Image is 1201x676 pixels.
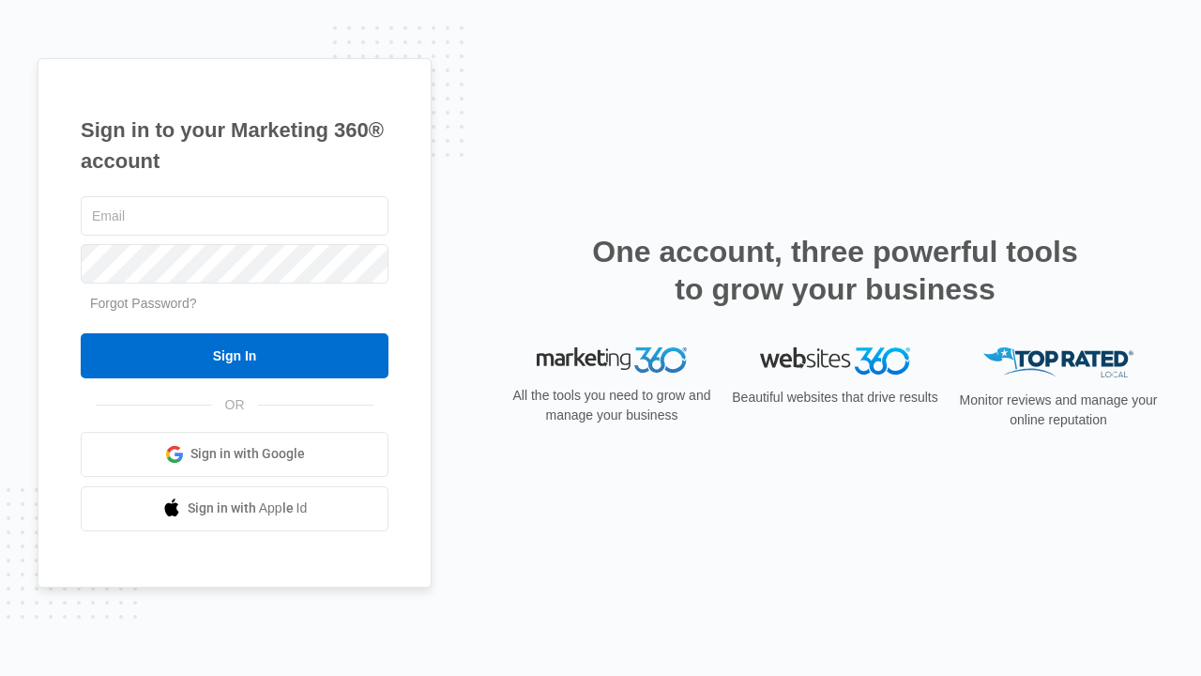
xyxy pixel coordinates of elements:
[507,386,717,425] p: All the tools you need to grow and manage your business
[81,432,388,477] a: Sign in with Google
[90,296,197,311] a: Forgot Password?
[81,333,388,378] input: Sign In
[760,347,910,375] img: Websites 360
[81,196,388,236] input: Email
[983,347,1133,378] img: Top Rated Local
[586,233,1084,308] h2: One account, three powerful tools to grow your business
[730,388,940,407] p: Beautiful websites that drive results
[212,395,258,415] span: OR
[188,499,308,518] span: Sign in with Apple Id
[537,347,687,374] img: Marketing 360
[81,115,388,177] h1: Sign in to your Marketing 360® account
[190,444,305,464] span: Sign in with Google
[953,391,1163,430] p: Monitor reviews and manage your online reputation
[81,486,388,531] a: Sign in with Apple Id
